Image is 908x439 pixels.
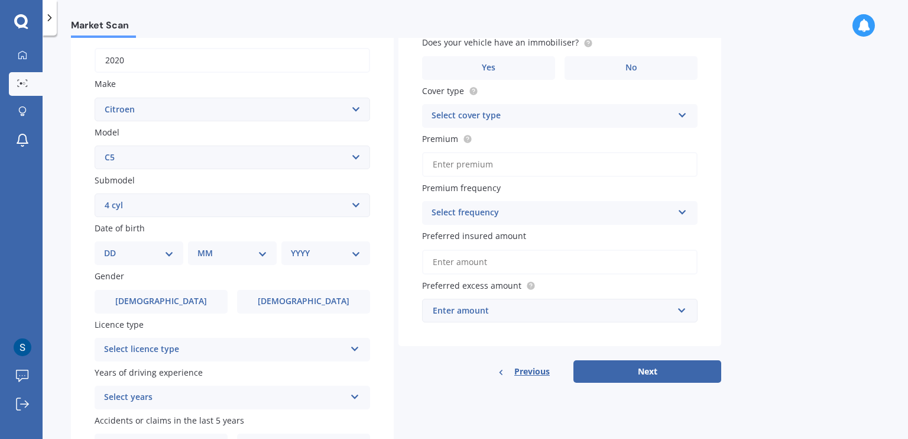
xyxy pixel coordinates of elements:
[514,363,550,380] span: Previous
[422,152,698,177] input: Enter premium
[95,48,370,73] input: YYYY
[422,231,526,242] span: Preferred insured amount
[95,175,135,186] span: Submodel
[95,127,119,138] span: Model
[422,37,579,49] span: Does your vehicle have an immobiliser?
[95,222,145,234] span: Date of birth
[95,367,203,378] span: Years of driving experience
[422,85,464,96] span: Cover type
[433,304,673,317] div: Enter amount
[71,20,136,35] span: Market Scan
[422,133,458,144] span: Premium
[95,415,244,426] span: Accidents or claims in the last 5 years
[95,79,116,90] span: Make
[95,271,124,282] span: Gender
[115,296,207,306] span: [DEMOGRAPHIC_DATA]
[422,182,501,193] span: Premium frequency
[625,63,637,73] span: No
[573,360,721,383] button: Next
[422,250,698,275] input: Enter amount
[104,343,345,357] div: Select licence type
[258,296,349,306] span: [DEMOGRAPHIC_DATA]
[14,338,31,356] img: ACg8ocKYrnL-EDrqi03rSR9-FUpZCSe0rFuGkqY27-nCszT4-gdKKg=s96-c
[104,390,345,405] div: Select years
[422,280,521,291] span: Preferred excess amount
[432,206,673,220] div: Select frequency
[95,319,144,330] span: Licence type
[432,109,673,123] div: Select cover type
[482,63,495,73] span: Yes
